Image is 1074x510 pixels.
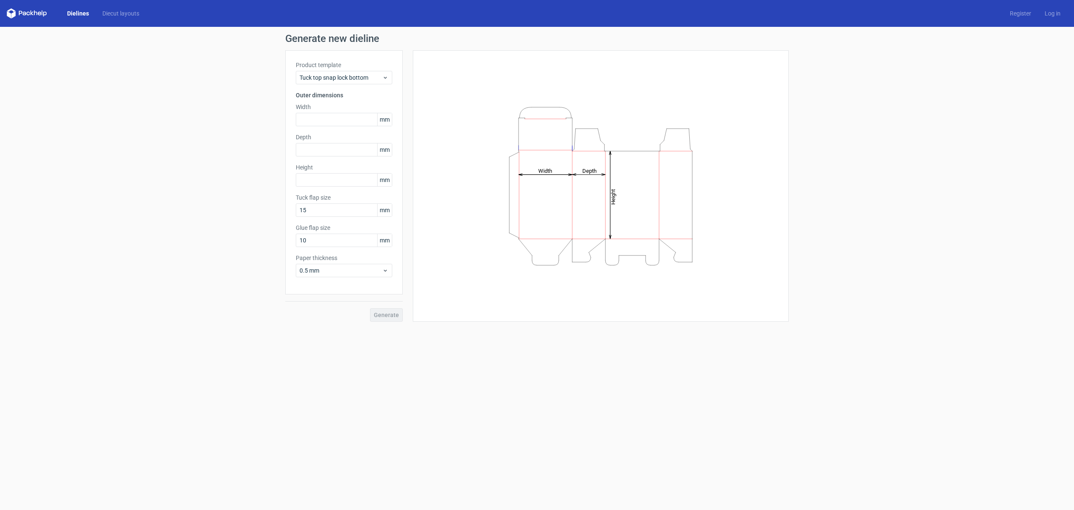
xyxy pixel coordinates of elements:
[296,163,392,172] label: Height
[538,167,552,174] tspan: Width
[296,103,392,111] label: Width
[377,174,392,186] span: mm
[296,61,392,69] label: Product template
[610,189,616,204] tspan: Height
[96,9,146,18] a: Diecut layouts
[377,143,392,156] span: mm
[296,224,392,232] label: Glue flap size
[377,204,392,216] span: mm
[300,266,382,275] span: 0.5 mm
[1038,9,1067,18] a: Log in
[296,193,392,202] label: Tuck flap size
[377,113,392,126] span: mm
[296,91,392,99] h3: Outer dimensions
[60,9,96,18] a: Dielines
[296,254,392,262] label: Paper thickness
[377,234,392,247] span: mm
[300,73,382,82] span: Tuck top snap lock bottom
[296,133,392,141] label: Depth
[285,34,789,44] h1: Generate new dieline
[1003,9,1038,18] a: Register
[582,167,597,174] tspan: Depth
